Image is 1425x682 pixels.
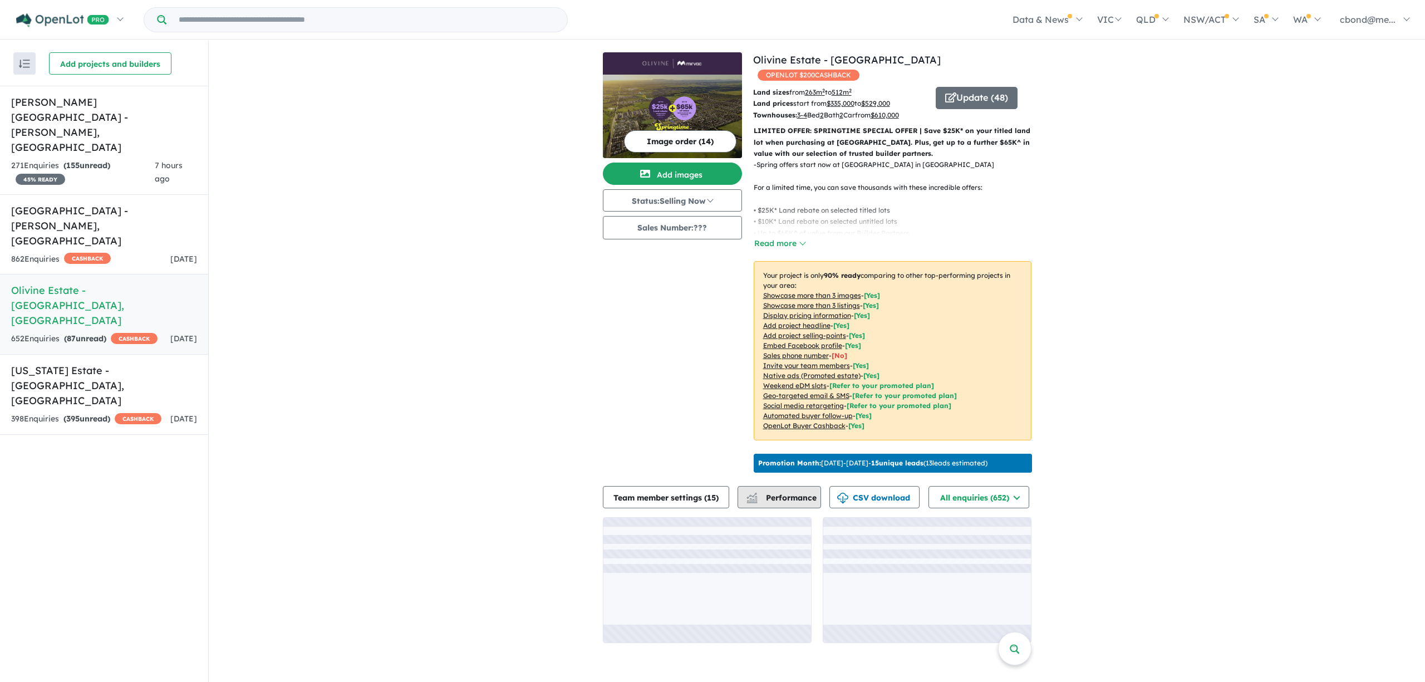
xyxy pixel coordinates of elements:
[839,111,843,119] u: 2
[707,493,716,503] span: 15
[753,110,927,121] p: Bed Bath Car from
[763,421,846,430] u: OpenLot Buyer Cashback
[19,60,30,68] img: sort.svg
[847,401,951,410] span: [Refer to your promoted plan]
[16,174,65,185] span: 45 % READY
[861,99,890,107] u: $ 529,000
[624,130,736,153] button: Image order (14)
[824,271,861,279] b: 90 % ready
[849,87,852,94] sup: 2
[758,458,987,468] p: [DATE] - [DATE] - ( 13 leads estimated)
[63,414,110,424] strong: ( unread)
[797,111,807,119] u: 3-4
[170,414,197,424] span: [DATE]
[829,381,934,390] span: [Refer to your promoted plan]
[845,341,861,350] span: [ Yes ]
[871,459,923,467] b: 15 unique leads
[763,301,860,310] u: Showcase more than 3 listings
[11,95,197,155] h5: [PERSON_NAME][GEOGRAPHIC_DATA] - [PERSON_NAME] , [GEOGRAPHIC_DATA]
[805,88,825,96] u: 263 m
[763,361,850,370] u: Invite your team members
[603,189,742,212] button: Status:Selling Now
[155,160,183,184] span: 7 hours ago
[820,111,824,119] u: 2
[853,361,869,370] span: [ Yes ]
[753,53,941,66] a: Olivine Estate - [GEOGRAPHIC_DATA]
[169,8,565,32] input: Try estate name, suburb, builder or developer
[603,486,729,508] button: Team member settings (15)
[829,486,920,508] button: CSV download
[67,333,76,344] span: 87
[11,363,197,408] h5: [US_STATE] Estate - [GEOGRAPHIC_DATA] , [GEOGRAPHIC_DATA]
[763,351,829,360] u: Sales phone number
[11,159,155,186] div: 271 Enquir ies
[763,321,831,330] u: Add project headline
[754,261,1031,440] p: Your project is only comparing to other top-performing projects in your area: - - - - - - - - - -...
[852,391,957,400] span: [Refer to your promoted plan]
[603,52,742,158] a: Olivine Estate - Donnybrook LogoOlivine Estate - Donnybrook
[928,486,1029,508] button: All enquiries (652)
[936,87,1018,109] button: Update (48)
[11,253,111,266] div: 862 Enquir ies
[16,13,109,27] img: Openlot PRO Logo White
[603,163,742,185] button: Add images
[753,99,793,107] b: Land prices
[753,111,797,119] b: Townhouses:
[11,332,158,346] div: 652 Enquir ies
[763,291,861,300] u: Showcase more than 3 images
[763,371,861,380] u: Native ads (Promoted estate)
[754,237,806,250] button: Read more
[763,331,846,340] u: Add project selling-points
[763,381,827,390] u: Weekend eDM slots
[63,160,110,170] strong: ( unread)
[833,321,849,330] span: [ Yes ]
[822,87,825,94] sup: 2
[111,333,158,344] span: CASHBACK
[1340,14,1395,25] span: cbond@me...
[863,371,879,380] span: [Yes]
[170,254,197,264] span: [DATE]
[856,411,872,420] span: [Yes]
[753,98,927,109] p: start from
[11,413,161,426] div: 398 Enquir ies
[11,203,197,248] h5: [GEOGRAPHIC_DATA] - [PERSON_NAME] , [GEOGRAPHIC_DATA]
[11,283,197,328] h5: Olivine Estate - [GEOGRAPHIC_DATA] , [GEOGRAPHIC_DATA]
[746,493,756,499] img: line-chart.svg
[754,125,1031,159] p: LIMITED OFFER: SPRINGTIME SPECIAL OFFER | Save $25K* on your titled land lot when purchasing at [...
[837,493,848,504] img: download icon
[758,459,821,467] b: Promotion Month:
[746,496,758,503] img: bar-chart.svg
[863,301,879,310] span: [ Yes ]
[827,99,854,107] u: $ 335,000
[825,88,852,96] span: to
[66,160,80,170] span: 155
[848,421,864,430] span: [Yes]
[753,87,927,98] p: from
[738,486,821,508] button: Performance
[854,311,870,320] span: [ Yes ]
[753,88,789,96] b: Land sizes
[832,351,847,360] span: [ No ]
[758,70,859,81] span: OPENLOT $ 200 CASHBACK
[607,57,738,70] img: Olivine Estate - Donnybrook Logo
[871,111,899,119] u: $ 610,000
[849,331,865,340] span: [ Yes ]
[64,333,106,344] strong: ( unread)
[763,391,849,400] u: Geo-targeted email & SMS
[763,341,842,350] u: Embed Facebook profile
[754,159,1040,273] p: - Spring offers start now at [GEOGRAPHIC_DATA] in [GEOGRAPHIC_DATA] For a limited time, you can s...
[763,311,851,320] u: Display pricing information
[603,216,742,239] button: Sales Number:???
[170,333,197,344] span: [DATE]
[66,414,80,424] span: 395
[603,75,742,158] img: Olivine Estate - Donnybrook
[832,88,852,96] u: 512 m
[115,413,161,424] span: CASHBACK
[748,493,817,503] span: Performance
[763,411,853,420] u: Automated buyer follow-up
[854,99,890,107] span: to
[763,401,844,410] u: Social media retargeting
[864,291,880,300] span: [ Yes ]
[49,52,171,75] button: Add projects and builders
[64,253,111,264] span: CASHBACK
